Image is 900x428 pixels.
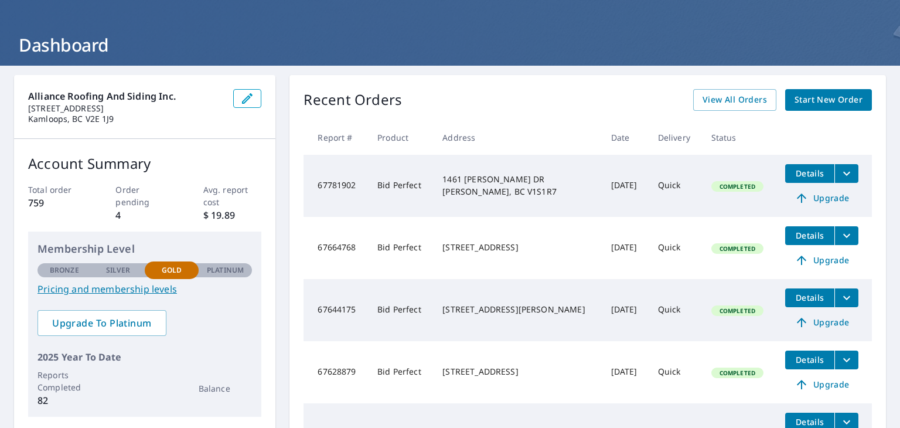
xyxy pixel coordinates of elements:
td: 67781902 [304,155,368,217]
a: Upgrade [785,375,858,394]
td: Quick [649,279,702,341]
span: Details [792,168,827,179]
span: Completed [712,369,762,377]
div: [STREET_ADDRESS] [442,366,592,378]
span: Details [792,230,827,241]
button: filesDropdownBtn-67781902 [834,164,858,183]
p: Kamloops, BC V2E 1J9 [28,114,224,124]
span: Upgrade [792,315,851,330]
button: detailsBtn-67644175 [785,288,834,307]
button: detailsBtn-67781902 [785,164,834,183]
p: Membership Level [37,241,252,257]
p: Alliance Roofing And Siding Inc. [28,89,224,103]
td: [DATE] [602,217,649,279]
button: detailsBtn-67664768 [785,226,834,245]
button: filesDropdownBtn-67628879 [834,351,858,369]
td: Quick [649,341,702,403]
th: Date [602,120,649,155]
p: $ 19.89 [203,208,262,222]
p: 2025 Year To Date [37,350,252,364]
td: Bid Perfect [368,341,433,403]
p: Silver [106,265,131,276]
td: [DATE] [602,155,649,217]
th: Status [702,120,776,155]
td: Bid Perfect [368,217,433,279]
td: 67664768 [304,217,368,279]
button: detailsBtn-67628879 [785,351,834,369]
p: 759 [28,196,87,210]
span: Details [792,416,827,427]
span: Upgrade [792,191,851,205]
p: 4 [115,208,174,222]
p: Recent Orders [304,89,402,111]
td: [DATE] [602,279,649,341]
p: Bronze [50,265,79,276]
p: Balance [199,382,253,395]
td: Quick [649,155,702,217]
a: Start New Order [785,89,872,111]
td: 67628879 [304,341,368,403]
span: Details [792,292,827,303]
td: Bid Perfect [368,279,433,341]
span: Details [792,354,827,365]
p: Avg. report cost [203,184,262,208]
button: filesDropdownBtn-67664768 [834,226,858,245]
th: Address [433,120,601,155]
h1: Dashboard [14,33,886,57]
a: Pricing and membership levels [37,282,252,296]
div: [STREET_ADDRESS] [442,242,592,253]
td: [DATE] [602,341,649,403]
td: 67644175 [304,279,368,341]
a: Upgrade [785,189,858,208]
th: Delivery [649,120,702,155]
span: Start New Order [795,93,862,107]
span: Upgrade [792,378,851,392]
td: Bid Perfect [368,155,433,217]
th: Product [368,120,433,155]
span: Completed [712,182,762,191]
span: Upgrade [792,253,851,267]
button: filesDropdownBtn-67644175 [834,288,858,307]
span: Upgrade To Platinum [47,317,157,330]
p: Total order [28,184,87,196]
p: Platinum [207,265,244,276]
span: Completed [712,307,762,315]
th: Report # [304,120,368,155]
td: Quick [649,217,702,279]
p: 82 [37,393,91,407]
a: Upgrade To Platinum [37,310,166,336]
a: Upgrade [785,313,858,332]
a: View All Orders [693,89,776,111]
p: [STREET_ADDRESS] [28,103,224,114]
span: View All Orders [703,93,767,107]
div: [STREET_ADDRESS][PERSON_NAME] [442,304,592,315]
p: Gold [162,265,182,276]
p: Reports Completed [37,369,91,393]
div: 1461 [PERSON_NAME] DR [PERSON_NAME], BC V1S1R7 [442,174,592,197]
p: Account Summary [28,153,261,174]
a: Upgrade [785,251,858,270]
span: Completed [712,244,762,253]
p: Order pending [115,184,174,208]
